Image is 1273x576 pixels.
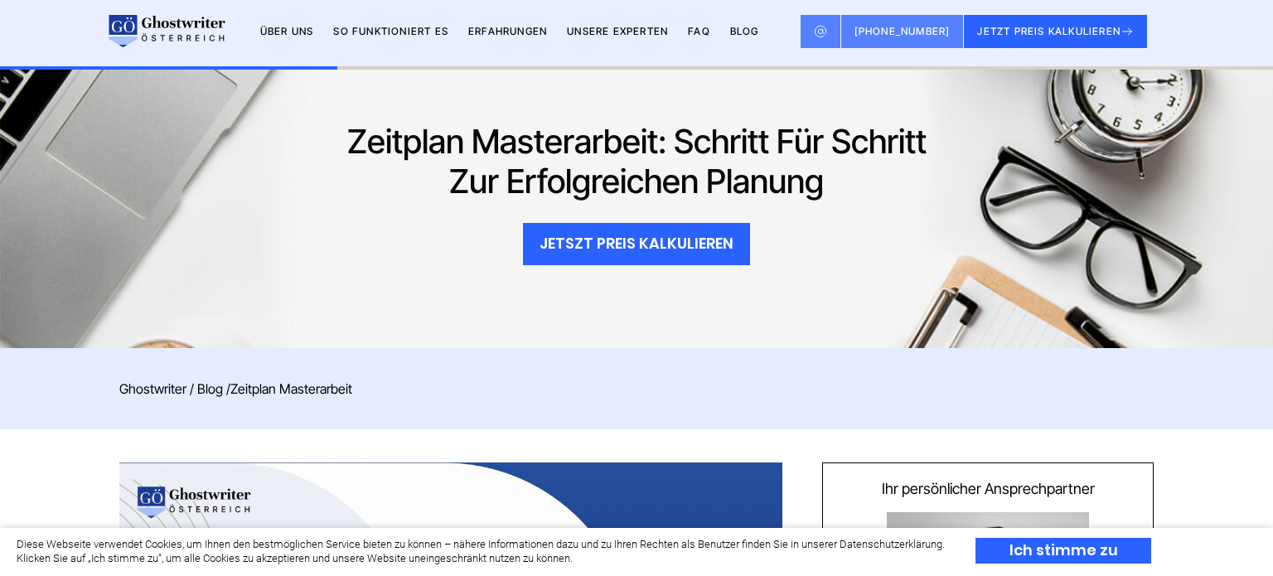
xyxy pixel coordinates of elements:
a: Ghostwriter [119,380,186,397]
img: logo wirschreiben [106,15,225,48]
a: Blog [197,380,223,397]
a: So funktioniert es [333,25,448,37]
div: Ihr persönlicher Ansprechpartner [834,481,1142,498]
a: FAQ [688,25,710,37]
button: JETSZT PREIS KALKULIEREN [523,223,750,265]
div: Diese Webseite verwendet Cookies, um Ihnen den bestmöglichen Service bieten zu können – nähere In... [17,538,946,566]
a: Über uns [260,25,314,37]
img: Email [814,25,827,38]
h1: Zeitplan Masterarbeit: Schritt für Schritt zur erfolgreichen Planung [340,122,934,201]
a: BLOG [730,25,759,37]
div: Ich stimme zu [975,538,1151,564]
span: [PHONE_NUMBER] [854,25,951,37]
button: JETZT PREIS KALKULIEREN [964,15,1147,48]
a: [PHONE_NUMBER] [841,15,965,48]
div: / / [119,381,1154,396]
span: Zeitplan Masterarbeit [230,380,352,397]
a: Unsere Experten [567,25,668,37]
a: Erfahrungen [468,25,547,37]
